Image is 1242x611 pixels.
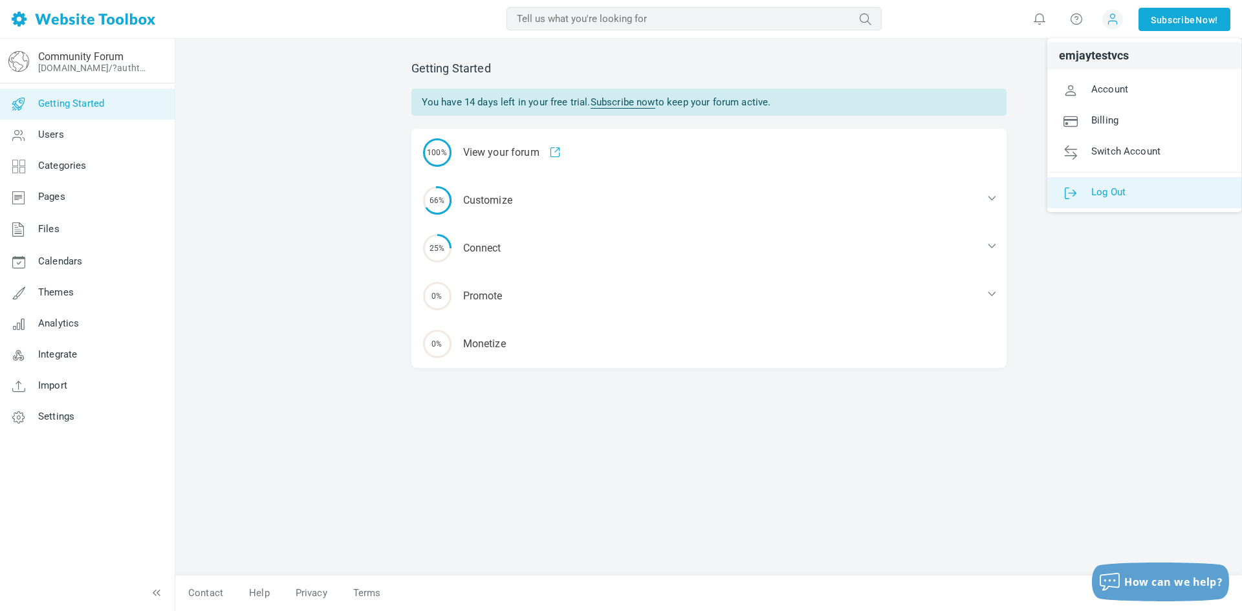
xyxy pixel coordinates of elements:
[423,138,452,167] span: 100%
[411,320,1007,368] div: Monetize
[1091,186,1126,197] span: Log Out
[38,160,87,171] span: Categories
[1124,575,1223,589] span: How can we help?
[1092,563,1229,601] button: How can we help?
[38,50,124,63] a: Community Forum
[1195,13,1218,27] span: Now!
[38,286,74,298] span: Themes
[423,234,452,263] span: 25%
[38,255,82,267] span: Calendars
[38,98,104,109] span: Getting Started
[411,272,1007,320] div: Promote
[283,582,340,605] a: Privacy
[411,129,1007,177] div: View your forum
[423,330,452,358] span: 0%
[38,348,77,360] span: Integrate
[507,7,882,30] input: Tell us what you're looking for
[411,177,1007,224] div: Customize
[411,61,1007,76] h2: Getting Started
[1047,105,1241,136] a: Billing
[591,96,655,109] a: Subscribe now
[38,380,67,391] span: Import
[1091,114,1118,125] span: Billing
[1091,83,1128,94] span: Account
[38,223,60,235] span: Files
[38,411,74,422] span: Settings
[38,63,151,73] a: [DOMAIN_NAME]/?authtoken=271043bf34198f5e30b63afdd7d3871e&rememberMe=1
[38,317,79,329] span: Analytics
[175,582,236,605] a: Contact
[236,582,283,605] a: Help
[38,129,64,140] span: Users
[411,224,1007,272] div: Connect
[1059,50,1129,61] span: emjaytestvcs
[1091,145,1160,156] span: Switch Account
[340,582,394,605] a: Terms
[411,320,1007,368] a: 0% Monetize
[38,191,65,202] span: Pages
[411,129,1007,177] a: 100% View your forum
[8,51,29,72] img: globe-icon.png
[411,89,1007,116] div: You have 14 days left in your free trial. to keep your forum active.
[423,282,452,310] span: 0%
[1138,8,1230,31] a: SubscribeNow!
[423,186,452,215] span: 66%
[1047,74,1241,105] a: Account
